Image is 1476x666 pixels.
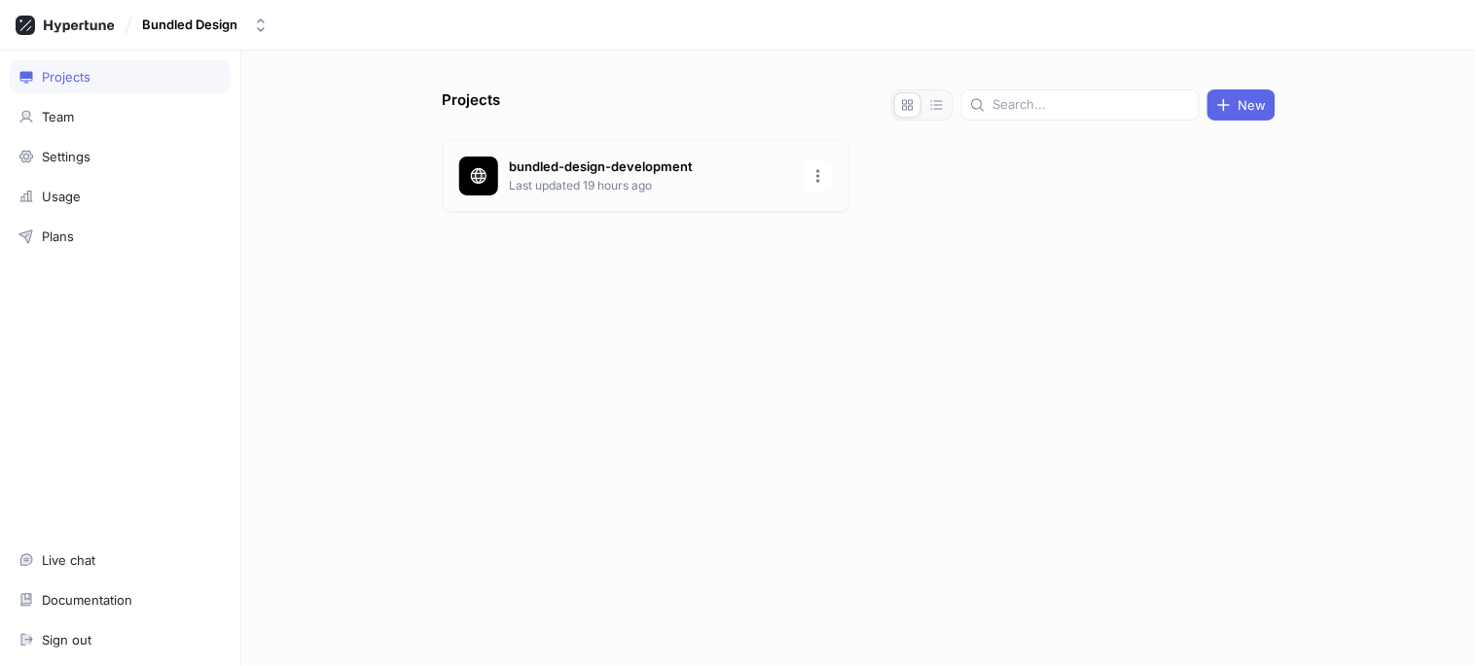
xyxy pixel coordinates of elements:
[10,140,231,173] a: Settings
[993,95,1191,115] input: Search...
[510,158,792,177] p: bundled-design-development
[42,189,81,204] div: Usage
[10,100,231,133] a: Team
[10,60,231,93] a: Projects
[42,228,74,244] div: Plans
[42,149,90,164] div: Settings
[42,69,90,85] div: Projects
[42,632,91,648] div: Sign out
[1239,99,1267,111] span: New
[142,17,237,33] div: Bundled Design
[10,180,231,213] a: Usage
[42,592,132,608] div: Documentation
[1207,89,1276,121] button: New
[510,177,792,194] p: Last updated 19 hours ago
[134,9,276,41] button: Bundled Design
[443,89,501,121] p: Projects
[42,109,74,124] div: Team
[10,220,231,253] a: Plans
[42,552,95,568] div: Live chat
[10,583,231,616] a: Documentation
